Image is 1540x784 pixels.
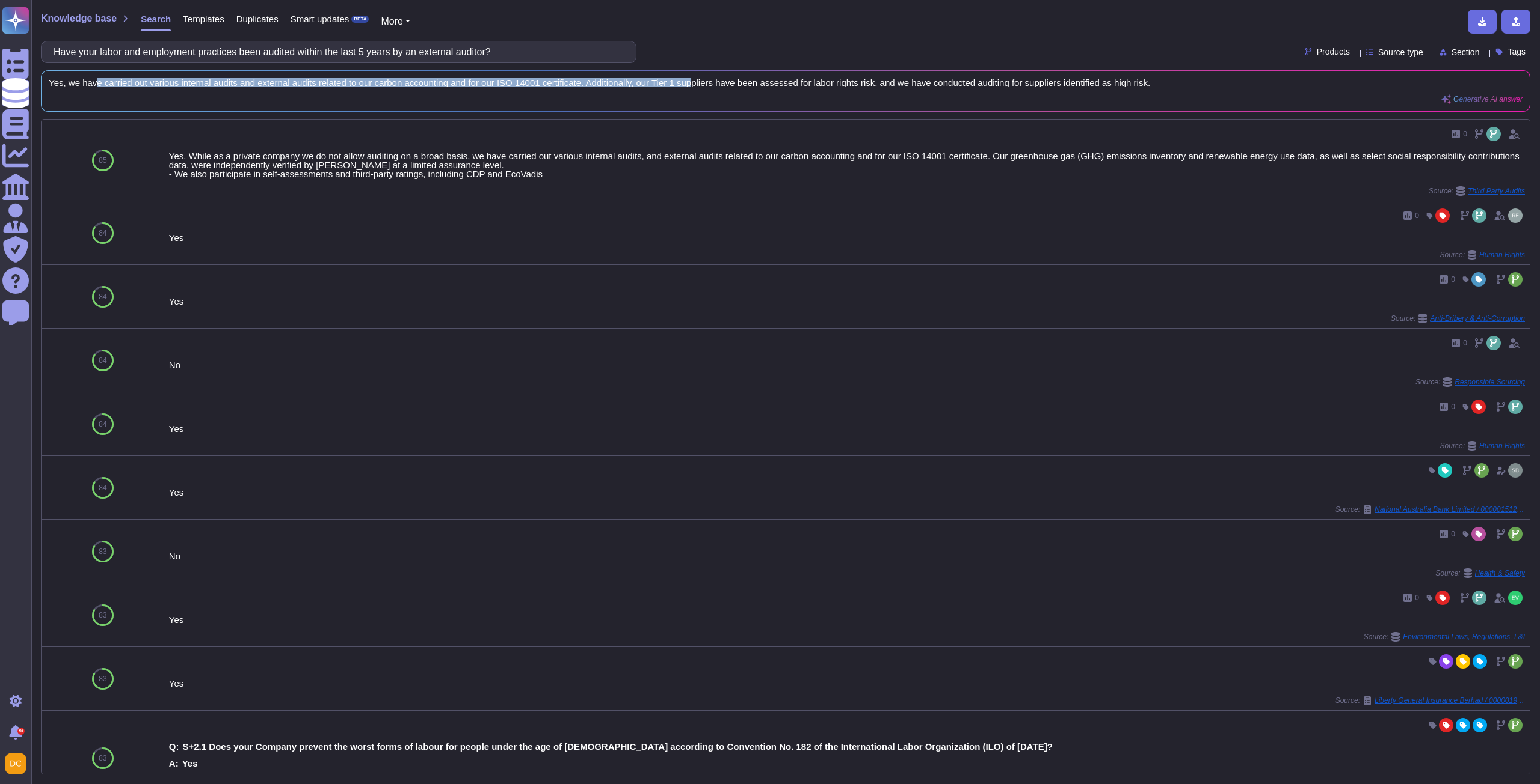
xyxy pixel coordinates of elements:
span: Source: [1440,441,1525,451]
div: Yes [169,233,1525,242]
span: Yes, we have carried out various internal audits and external audits related to our carbon accoun... [49,78,1523,87]
span: Source: [1440,250,1525,260]
span: 85 [99,157,106,164]
div: No [169,552,1525,561]
span: More [381,16,402,26]
span: 0 [1463,130,1467,138]
span: 84 [99,484,106,491]
div: Yes [169,679,1525,688]
div: BETA [351,16,369,23]
span: 83 [99,755,106,762]
button: More [381,14,410,29]
b: S+2.1 Does your Company prevent the worst forms of labour for people under the age of [DEMOGRAPHI... [183,742,1053,751]
div: 9+ [17,728,25,735]
span: 0 [1463,339,1467,347]
span: Anti-Bribery & Anti-Corruption [1430,315,1525,322]
span: Source: [1429,186,1525,196]
span: Source type [1378,48,1423,56]
span: National Australia Bank Limited / 0000015125 - FW: Help completing request from NAB [1375,506,1525,513]
div: Yes [169,297,1525,306]
span: Duplicates [236,14,279,23]
span: 0 [1451,276,1455,283]
span: 83 [99,612,106,619]
span: Source: [1335,505,1525,514]
span: Generative AI answer [1453,96,1523,103]
div: Yes [169,488,1525,497]
span: Source: [1415,377,1525,387]
img: user [5,753,26,774]
span: Health & Safety [1475,570,1525,577]
div: Yes. While as a private company we do not allow auditing on a broad basis, we have carried out va... [169,151,1525,178]
span: Third Party Audits [1468,187,1525,195]
span: Knowledge base [41,14,117,23]
span: Human Rights [1479,251,1525,258]
span: Liberty General Insurance Berhad / 0000019169 - RE: [EXT]IA Supporting Document [1375,697,1525,704]
span: 84 [99,357,106,364]
img: user [1508,463,1523,478]
span: 0 [1451,403,1455,410]
span: 0 [1415,212,1419,219]
span: 0 [1451,530,1455,538]
div: Yes [169,615,1525,624]
button: user [2,750,35,777]
div: No [169,360,1525,369]
span: Responsible Sourcing [1455,378,1525,386]
span: Smart updates [291,14,350,23]
span: Source: [1335,696,1525,705]
img: user [1508,591,1523,605]
span: Source: [1364,632,1525,642]
b: Yes [182,759,198,768]
span: Source: [1391,314,1525,323]
b: A: [169,759,179,768]
span: 0 [1415,594,1419,601]
span: Tags [1508,47,1526,56]
span: 83 [99,675,106,682]
span: Products [1317,47,1350,56]
span: Templates [183,14,224,23]
span: 84 [99,421,106,428]
div: Yes [169,424,1525,433]
span: 84 [99,293,106,300]
span: Search [141,14,171,23]
span: Section [1452,48,1480,56]
b: Q: [169,742,179,751]
span: Human Rights [1479,442,1525,449]
span: Source: [1435,568,1525,578]
span: Environmental Laws, Regulations, L&I [1403,633,1525,640]
span: 84 [99,229,106,237]
span: 83 [99,548,106,555]
img: user [1508,208,1523,223]
input: Search a question or template... [48,41,624,62]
